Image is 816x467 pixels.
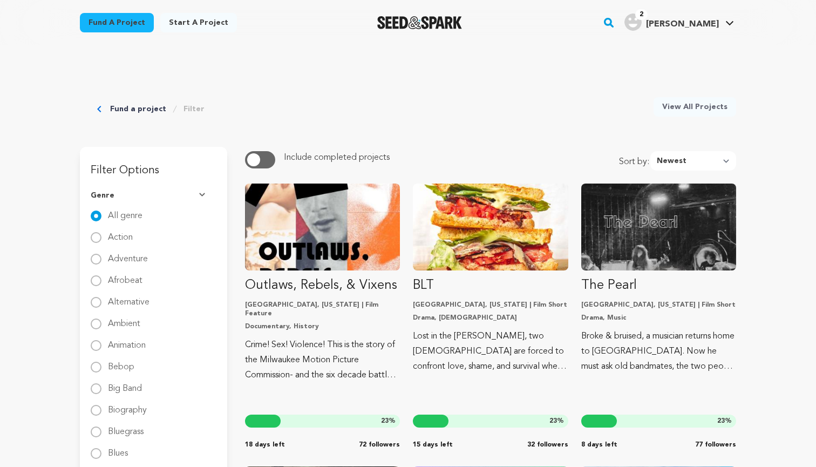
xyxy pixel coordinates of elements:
[245,277,400,294] p: Outlaws, Rebels, & Vixens
[581,441,617,449] span: 8 days left
[377,16,462,29] img: Seed&Spark Logo Dark Mode
[108,246,148,263] label: Adventure
[359,441,400,449] span: 72 followers
[245,441,285,449] span: 18 days left
[622,11,736,31] a: Fleming F.'s Profile
[654,97,736,117] a: View All Projects
[377,16,462,29] a: Seed&Spark Homepage
[717,417,732,425] span: %
[108,225,133,242] label: Action
[622,11,736,34] span: Fleming F.'s Profile
[413,314,568,322] p: Drama, [DEMOGRAPHIC_DATA]
[581,277,736,294] p: The Pearl
[624,13,719,31] div: Fleming F.'s Profile
[80,13,154,32] a: Fund a project
[619,155,651,171] span: Sort by:
[413,329,568,374] p: Lost in the [PERSON_NAME], two [DEMOGRAPHIC_DATA] are forced to confront love, shame, and surviva...
[108,376,142,393] label: Big Band
[717,418,725,424] span: 23
[695,441,736,449] span: 77 followers
[646,20,719,29] span: [PERSON_NAME]
[581,314,736,322] p: Drama, Music
[581,184,736,374] a: Fund The Pearl
[413,301,568,309] p: [GEOGRAPHIC_DATA], [US_STATE] | Film Short
[245,184,400,383] a: Fund Outlaws, Rebels, &amp; Vixens
[183,104,205,114] a: Filter
[108,333,146,350] label: Animation
[581,329,736,374] p: Broke & bruised, a musician returns home to [GEOGRAPHIC_DATA]. Now he must ask old bandmates, the...
[108,268,142,285] label: Afrobeat
[581,301,736,309] p: [GEOGRAPHIC_DATA], [US_STATE] | Film Short
[549,418,557,424] span: 23
[624,13,642,31] img: user.png
[80,147,227,181] h3: Filter Options
[108,203,142,220] label: All genre
[245,301,400,318] p: [GEOGRAPHIC_DATA], [US_STATE] | Film Feature
[110,104,166,114] a: Fund a project
[245,322,400,331] p: Documentary, History
[635,9,648,20] span: 2
[91,190,114,201] span: Genre
[284,153,390,162] span: Include completed projects
[160,13,237,32] a: Start a project
[199,193,208,198] img: Seed&Spark Arrow Down Icon
[108,354,134,371] label: Bebop
[245,337,400,383] p: Crime! Sex! Violence! This is the story of the Milwaukee Motion Picture Commission- and the six d...
[108,397,147,415] label: Biography
[413,441,453,449] span: 15 days left
[413,184,568,374] a: Fund BLT
[527,441,568,449] span: 32 followers
[549,417,564,425] span: %
[381,417,396,425] span: %
[91,181,216,209] button: Genre
[108,311,140,328] label: Ambient
[108,289,149,307] label: Alternative
[108,419,144,436] label: Bluegrass
[108,441,128,458] label: Blues
[413,277,568,294] p: BLT
[381,418,389,424] span: 23
[97,97,205,121] div: Breadcrumb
